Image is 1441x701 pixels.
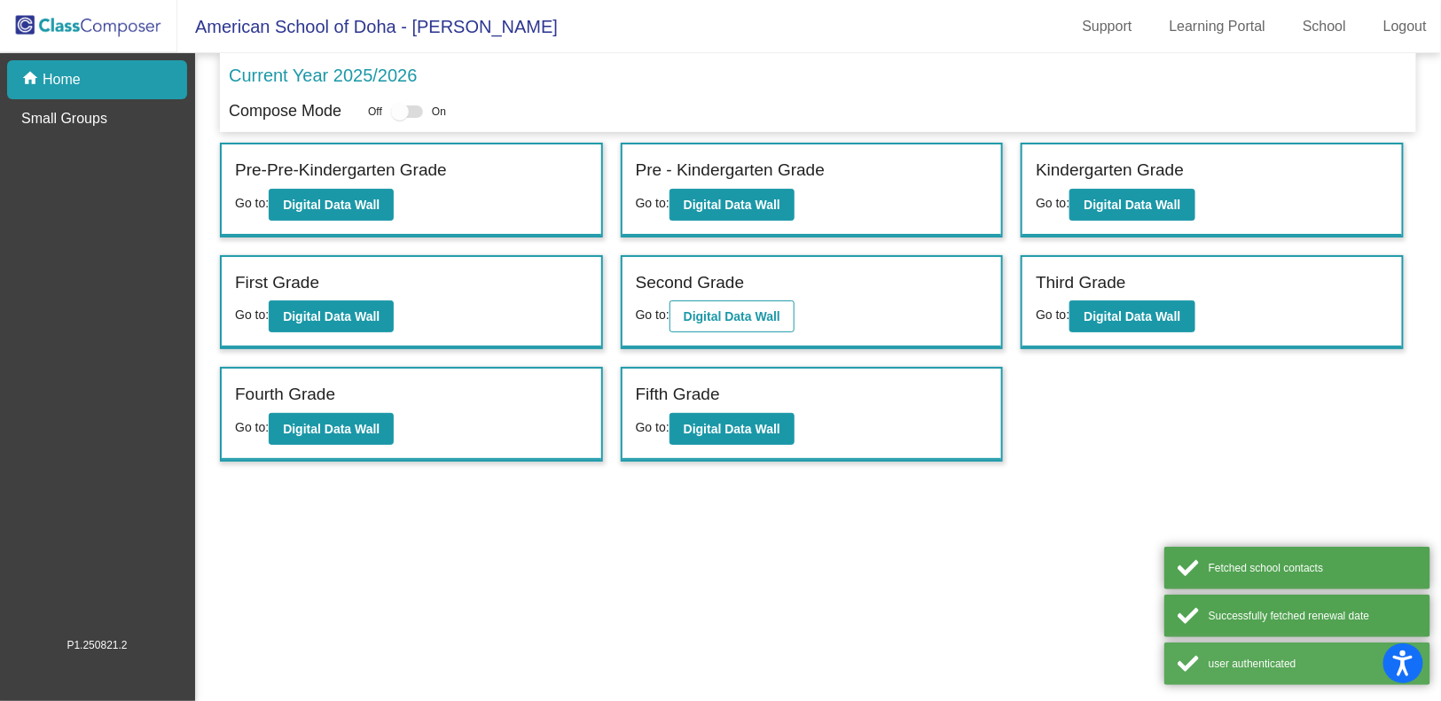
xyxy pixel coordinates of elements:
button: Digital Data Wall [269,300,394,332]
span: Go to: [1036,196,1069,210]
span: Go to: [235,420,269,434]
p: Small Groups [21,108,107,129]
a: Logout [1369,12,1441,41]
b: Digital Data Wall [684,422,780,436]
label: Fourth Grade [235,382,335,408]
b: Digital Data Wall [684,309,780,323]
span: Off [368,104,382,120]
label: Third Grade [1036,270,1125,296]
span: On [432,104,446,120]
button: Digital Data Wall [269,413,394,445]
label: Second Grade [636,270,745,296]
label: Fifth Grade [636,382,720,408]
button: Digital Data Wall [269,189,394,221]
mat-icon: home [21,69,43,90]
b: Digital Data Wall [283,309,380,323]
button: Digital Data Wall [670,189,795,221]
span: Go to: [636,420,670,434]
span: Go to: [235,308,269,322]
span: Go to: [1036,308,1069,322]
span: American School of Doha - [PERSON_NAME] [177,12,558,41]
button: Digital Data Wall [1069,300,1194,332]
a: Learning Portal [1155,12,1280,41]
label: Pre - Kindergarten Grade [636,158,825,183]
span: Go to: [235,196,269,210]
button: Digital Data Wall [1069,189,1194,221]
b: Digital Data Wall [684,198,780,212]
p: Current Year 2025/2026 [229,62,417,89]
b: Digital Data Wall [1084,198,1180,212]
button: Digital Data Wall [670,300,795,332]
b: Digital Data Wall [283,198,380,212]
b: Digital Data Wall [283,422,380,436]
div: Fetched school contacts [1209,560,1417,576]
a: Support [1069,12,1147,41]
b: Digital Data Wall [1084,309,1180,323]
a: School [1288,12,1360,41]
span: Go to: [636,196,670,210]
label: First Grade [235,270,319,296]
p: Compose Mode [229,99,341,123]
button: Digital Data Wall [670,413,795,445]
div: Successfully fetched renewal date [1209,608,1417,624]
label: Kindergarten Grade [1036,158,1184,183]
span: Go to: [636,308,670,322]
p: Home [43,69,81,90]
label: Pre-Pre-Kindergarten Grade [235,158,447,183]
